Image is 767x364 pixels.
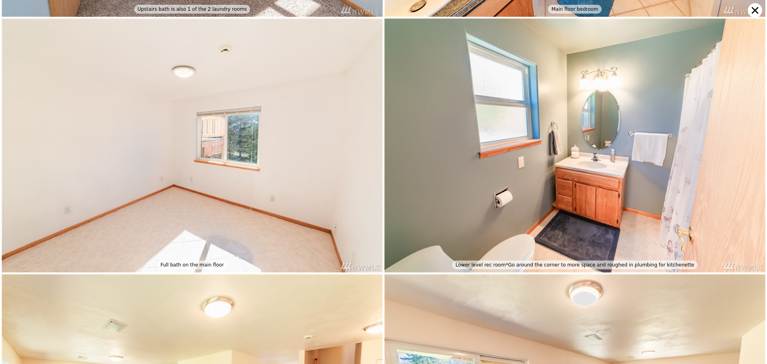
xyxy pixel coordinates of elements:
[452,261,697,269] div: Lower level rec room*Go around the corner to more space and roughed in plumbing for kitchenette
[134,5,250,14] div: Upstairs bath is also 1 of the 2 laundry rooms
[2,18,383,273] img: Full bath on the main floor
[548,5,601,14] div: Main floor bedroom
[384,18,765,273] img: Lower level rec room*Go around the corner to more space and roughed in plumbing for kitchenette
[157,261,227,269] div: Full bath on the main floor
